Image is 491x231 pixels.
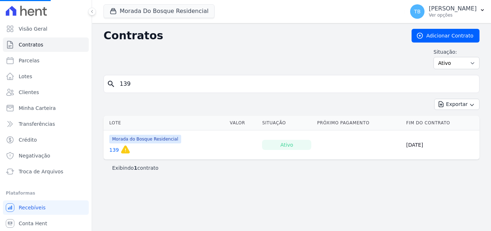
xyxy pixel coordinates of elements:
a: Troca de Arquivos [3,164,89,179]
input: Buscar por nome do lote [115,77,476,91]
span: Contratos [19,41,43,48]
button: Exportar [434,99,479,110]
span: Negativação [19,152,50,159]
div: Ativo [262,140,311,150]
i: search [107,80,115,88]
label: Situação: [433,48,479,55]
span: Troca de Arquivos [19,168,63,175]
a: Visão Geral [3,22,89,36]
th: Lote [104,116,227,130]
button: TB [PERSON_NAME] Ver opções [404,1,491,22]
p: Exibindo contrato [112,164,159,172]
th: Fim do Contrato [403,116,479,130]
a: Conta Hent [3,216,89,231]
a: Transferências [3,117,89,131]
span: Crédito [19,136,37,143]
p: Ver opções [429,12,477,18]
div: Plataformas [6,189,86,197]
a: 139 [109,146,119,154]
span: Clientes [19,89,39,96]
th: Próximo Pagamento [314,116,403,130]
b: 1 [134,165,137,171]
a: Contratos [3,37,89,52]
a: Crédito [3,133,89,147]
span: Recebíveis [19,204,46,211]
a: Negativação [3,148,89,163]
a: Recebíveis [3,200,89,215]
span: Transferências [19,120,55,128]
span: Conta Hent [19,220,47,227]
a: Minha Carteira [3,101,89,115]
span: Lotes [19,73,32,80]
h2: Contratos [104,29,400,42]
span: Visão Geral [19,25,47,32]
a: Adicionar Contrato [412,29,479,43]
span: Parcelas [19,57,40,64]
span: TB [414,9,421,14]
th: Valor [227,116,259,130]
a: Lotes [3,69,89,84]
p: [PERSON_NAME] [429,5,477,12]
a: Parcelas [3,53,89,68]
span: Minha Carteira [19,105,56,112]
button: Morada Do Bosque Residencial [104,4,215,18]
td: [DATE] [403,130,479,160]
a: Clientes [3,85,89,99]
th: Situação [259,116,314,130]
span: Morada do Bosque Residencial [109,135,181,143]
